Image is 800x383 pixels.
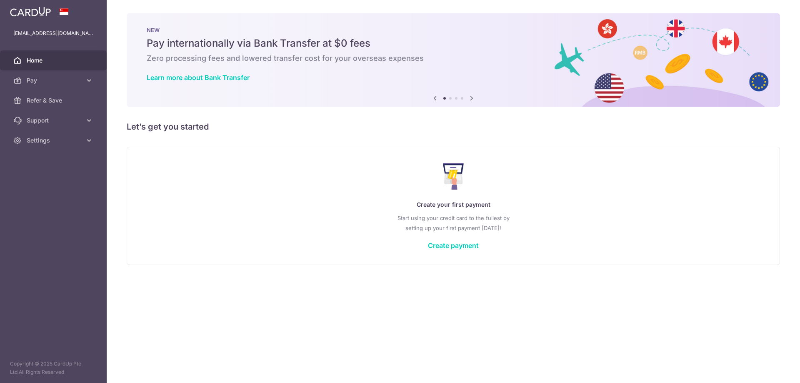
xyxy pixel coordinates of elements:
span: Settings [27,136,82,145]
h6: Zero processing fees and lowered transfer cost for your overseas expenses [147,53,760,63]
img: Make Payment [443,163,464,190]
span: Refer & Save [27,96,82,105]
span: Pay [27,76,82,85]
img: CardUp [10,7,51,17]
span: Home [27,56,82,65]
img: Bank transfer banner [127,13,780,107]
a: Create payment [428,241,479,250]
p: Start using your credit card to the fullest by setting up your first payment [DATE]! [144,213,763,233]
a: Learn more about Bank Transfer [147,73,250,82]
h5: Pay internationally via Bank Transfer at $0 fees [147,37,760,50]
h5: Let’s get you started [127,120,780,133]
p: [EMAIL_ADDRESS][DOMAIN_NAME] [13,29,93,38]
p: Create your first payment [144,200,763,210]
p: NEW [147,27,760,33]
span: Support [27,116,82,125]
